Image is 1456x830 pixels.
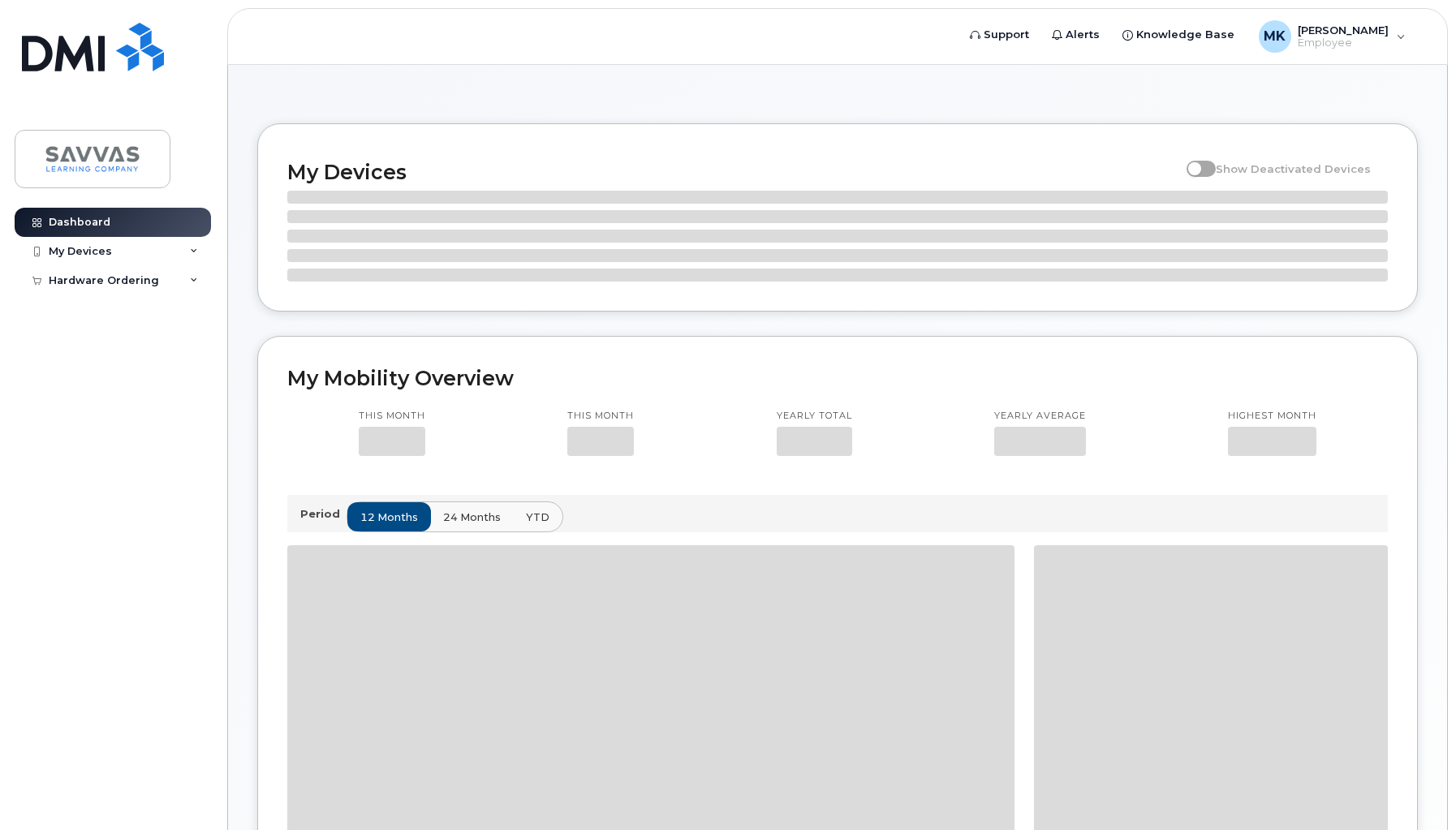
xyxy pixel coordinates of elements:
[567,410,634,423] p: This month
[300,506,347,522] p: Period
[994,410,1086,423] p: Yearly average
[359,410,425,423] p: This month
[777,410,852,423] p: Yearly total
[287,160,1178,184] h2: My Devices
[1228,410,1316,423] p: Highest month
[1187,153,1200,166] input: Show Deactivated Devices
[287,366,1388,390] h2: My Mobility Overview
[526,510,549,525] span: YTD
[1216,162,1371,175] span: Show Deactivated Devices
[443,510,501,525] span: 24 months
